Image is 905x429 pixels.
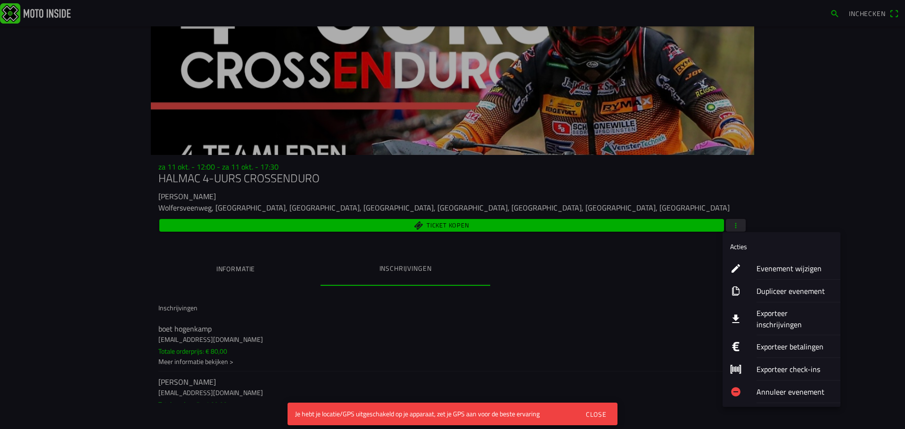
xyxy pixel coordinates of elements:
[730,285,741,297] ion-icon: copy
[757,386,833,397] ion-label: Annuleer evenement
[730,364,741,375] ion-icon: barcode
[757,263,833,274] ion-label: Evenement wijzigen
[730,313,741,324] ion-icon: download
[730,263,741,274] ion-icon: create
[757,341,833,352] ion-label: Exporteer betalingen
[757,285,833,297] ion-label: Dupliceer evenement
[730,242,747,251] ion-label: Acties
[757,364,833,375] ion-label: Exporteer check-ins
[757,308,833,330] ion-label: Exporteer inschrijvingen
[730,341,741,352] ion-icon: logo euro
[730,386,741,397] ion-icon: remove circle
